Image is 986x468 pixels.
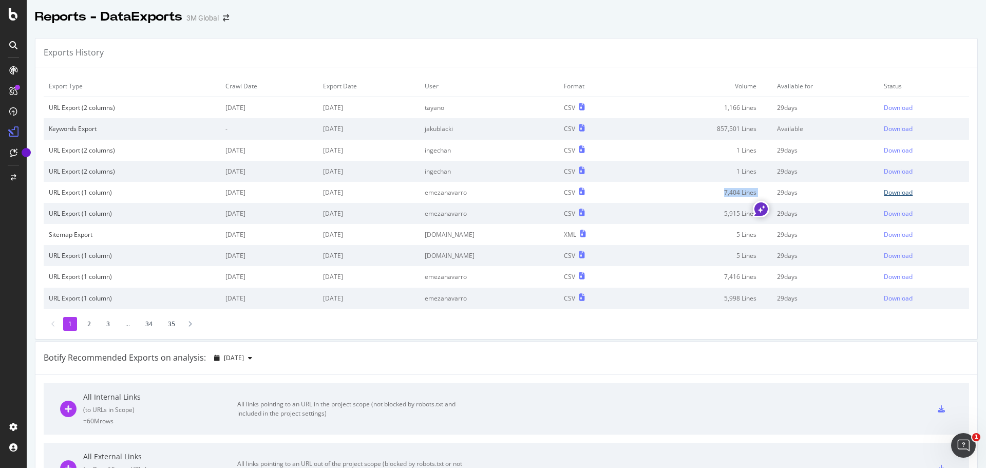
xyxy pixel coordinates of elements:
li: 2 [82,317,96,331]
td: emezanavarro [420,288,558,309]
td: emezanavarro [420,266,558,287]
td: ingechan [420,140,558,161]
td: 1 Lines [633,140,772,161]
td: [DATE] [220,203,317,224]
td: 29 days [772,203,879,224]
td: [DATE] [318,161,420,182]
div: CSV [564,209,575,218]
td: 29 days [772,182,879,203]
td: 29 days [772,161,879,182]
div: CSV [564,188,575,197]
button: [DATE] [210,350,256,366]
td: [DATE] [220,266,317,287]
div: Botify Recommended Exports on analysis: [44,352,206,364]
div: URL Export (1 column) [49,188,215,197]
td: 5,998 Lines [633,288,772,309]
div: Tooltip anchor [22,148,31,157]
div: URL Export (1 column) [49,272,215,281]
span: 1 [972,433,980,441]
td: 5,915 Lines [633,203,772,224]
td: 857,501 Lines [633,118,772,139]
td: [DATE] [318,182,420,203]
td: 29 days [772,140,879,161]
td: emezanavarro [420,203,558,224]
div: URL Export (2 columns) [49,167,215,176]
td: [DATE] [220,140,317,161]
a: Download [884,294,964,303]
td: Format [559,76,634,97]
div: All links pointing to an URL in the project scope (not blocked by robots.txt and included in the ... [237,400,468,418]
div: Download [884,188,913,197]
td: 7,404 Lines [633,182,772,203]
div: Download [884,251,913,260]
td: [DOMAIN_NAME] [420,245,558,266]
td: [DOMAIN_NAME] [420,224,558,245]
li: 3 [101,317,115,331]
a: Download [884,188,964,197]
div: Download [884,167,913,176]
div: CSV [564,272,575,281]
td: 7,416 Lines [633,266,772,287]
td: [DATE] [220,224,317,245]
a: Download [884,230,964,239]
td: [DATE] [220,245,317,266]
td: [DATE] [318,266,420,287]
div: CSV [564,167,575,176]
div: CSV [564,124,575,133]
a: Download [884,124,964,133]
td: 1,166 Lines [633,97,772,119]
td: emezanavarro [420,182,558,203]
div: XML [564,230,576,239]
div: arrow-right-arrow-left [223,14,229,22]
iframe: Intercom live chat [951,433,976,458]
div: URL Export (2 columns) [49,146,215,155]
td: [DATE] [220,161,317,182]
td: Available for [772,76,879,97]
td: - [220,118,317,139]
div: URL Export (2 columns) [49,103,215,112]
td: 29 days [772,288,879,309]
td: [DATE] [318,140,420,161]
div: Available [777,124,874,133]
div: Download [884,230,913,239]
div: ( to URLs in Scope ) [83,405,237,414]
div: Sitemap Export [49,230,215,239]
div: 3M Global [186,13,219,23]
span: 2025 Sep. 7th [224,353,244,362]
td: [DATE] [220,182,317,203]
td: jakublacki [420,118,558,139]
div: CSV [564,103,575,112]
div: All Internal Links [83,392,237,402]
td: 1 Lines [633,161,772,182]
div: CSV [564,294,575,303]
div: Download [884,103,913,112]
td: [DATE] [318,224,420,245]
td: tayano [420,97,558,119]
a: Download [884,167,964,176]
div: Download [884,124,913,133]
li: 34 [140,317,158,331]
a: Download [884,272,964,281]
li: 1 [63,317,77,331]
div: URL Export (1 column) [49,251,215,260]
a: Download [884,103,964,112]
div: All External Links [83,452,237,462]
a: Download [884,146,964,155]
td: [DATE] [220,288,317,309]
div: Exports History [44,47,104,59]
td: 5 Lines [633,245,772,266]
div: CSV [564,251,575,260]
div: Keywords Export [49,124,215,133]
div: = 60M rows [83,417,237,425]
td: Export Type [44,76,220,97]
a: Download [884,209,964,218]
div: Download [884,209,913,218]
div: Download [884,146,913,155]
a: Download [884,251,964,260]
td: [DATE] [318,118,420,139]
div: URL Export (1 column) [49,209,215,218]
td: 29 days [772,245,879,266]
td: [DATE] [318,245,420,266]
div: Download [884,294,913,303]
td: [DATE] [318,288,420,309]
